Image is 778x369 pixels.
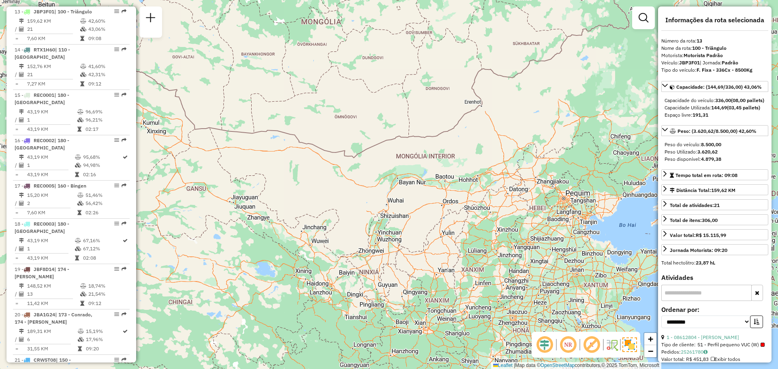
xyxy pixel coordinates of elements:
td: 43,19 KM [27,237,75,245]
i: % de utilização do peso [80,284,86,288]
i: % de utilização da cubagem [80,292,86,296]
td: 09:12 [88,80,126,88]
i: Tempo total em rota [78,346,82,351]
i: % de utilização da cubagem [77,117,83,122]
td: 7,27 KM [27,80,80,88]
td: 11,42 KM [27,299,80,307]
em: Rota exportada [122,138,126,143]
span: 18 - [15,221,69,234]
span: 19 - [15,266,69,279]
i: % de utilização da cubagem [77,201,83,206]
a: Zoom out [644,345,656,357]
i: Distância Total [19,19,24,23]
button: Ordem crescente [750,316,763,328]
div: Capacidade Utilizada: [665,104,765,111]
i: % de utilização da cubagem [78,337,84,342]
em: Opções [114,267,119,271]
strong: 8.500,00 [701,141,721,147]
i: Distância Total [19,238,24,243]
i: Total de Atividades [19,246,24,251]
a: Peso: (3.620,62/8.500,00) 42,60% [661,125,768,136]
td: = [15,80,19,88]
strong: JBP3F01 [679,60,700,66]
i: % de utilização do peso [77,109,83,114]
td: / [15,70,19,79]
i: Distância Total [19,193,24,198]
em: Opções [114,312,119,317]
span: Ocultar deslocamento [535,335,554,354]
span: 51 - Perfil pequeno VUC (W) [697,341,765,348]
em: Opções [114,47,119,52]
span: 17 - [15,183,86,189]
i: % de utilização da cubagem [80,27,86,32]
a: Total de itens:306,00 [661,214,768,225]
td: 1 [27,161,75,169]
span: | 110 - [GEOGRAPHIC_DATA] [15,47,70,60]
td: / [15,335,19,343]
td: / [15,290,19,298]
i: Rota otimizada [123,238,128,243]
strong: 191,31 [693,112,708,118]
td: 02:26 [85,209,126,217]
span: 159,62 KM [711,187,735,193]
span: JBF8D14 [34,266,54,272]
td: = [15,209,19,217]
td: 43,19 KM [27,125,77,133]
i: Distância Total [19,329,24,334]
a: 1 - 08612804 - [PERSON_NAME] [667,334,739,340]
span: REC0005 [34,183,54,189]
a: Leaflet [493,363,513,368]
em: Opções [114,183,119,188]
i: Rota otimizada [123,329,128,334]
i: Observações [703,350,707,354]
div: Peso Utilizado: [665,148,765,156]
div: Distância Total: [670,187,735,194]
h4: Atividades [661,274,768,282]
i: % de utilização da cubagem [80,72,86,77]
i: Tempo total em rota [75,256,79,260]
td: 6 [27,335,77,343]
i: Total de Atividades [19,72,24,77]
td: 159,62 KM [27,17,80,25]
strong: Padrão [722,60,738,66]
i: Tempo total em rota [80,81,84,86]
div: Jornada Motorista: 09:20 [670,247,727,254]
i: % de utilização do peso [75,155,81,160]
i: Total de Atividades [19,117,24,122]
div: Capacidade: (144,69/336,00) 43,06% [661,94,768,122]
strong: 13 [697,38,702,44]
td: / [15,199,19,207]
strong: 336,00 [715,97,731,103]
td: 15,20 KM [27,191,77,199]
td: 67,16% [83,237,122,245]
td: 1 [27,245,75,253]
em: Rota exportada [122,312,126,317]
span: REC0003 [34,221,54,227]
td: 43,19 KM [27,254,75,262]
em: Rota exportada [122,92,126,97]
td: 09:12 [88,299,126,307]
a: OpenStreetMap [541,363,575,368]
span: 16 - [15,137,69,151]
td: 41,60% [88,62,126,70]
i: % de utilização do peso [78,329,84,334]
div: Peso: (3.620,62/8.500,00) 42,60% [661,138,768,166]
td: 56,42% [85,199,126,207]
td: 96,69% [85,108,126,116]
img: Exibir/Ocultar setores [622,337,637,352]
td: 21,54% [88,290,126,298]
label: Ordenar por: [661,305,768,314]
span: | 160 - Bingen [54,183,86,189]
td: / [15,161,19,169]
a: Jornada Motorista: 09:20 [661,244,768,255]
td: / [15,25,19,33]
div: Número da rota: [661,37,768,45]
i: Distância Total [19,284,24,288]
td: 17,96% [85,335,122,343]
i: % de utilização do peso [75,238,81,243]
strong: 100 - Triângulo [692,45,727,51]
img: Fluxo de ruas [605,338,618,351]
i: Distância Total [19,155,24,160]
em: Rota exportada [122,267,126,271]
strong: 23,87 hL [696,260,715,266]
